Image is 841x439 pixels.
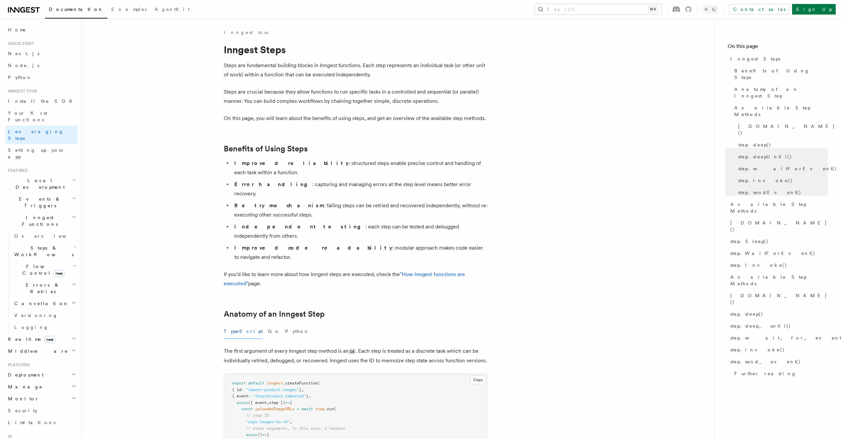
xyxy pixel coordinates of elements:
[732,83,828,102] a: Anatomy of an Inngest Step
[728,290,828,308] a: [DOMAIN_NAME]()
[730,262,787,268] span: step.Invoke()
[734,370,796,377] span: Further reading
[729,4,789,15] a: Contact sales
[12,309,78,321] a: Versioning
[315,407,325,411] span: step
[234,202,324,209] strong: Retry mechanism
[255,407,294,411] span: uploadedImageURLs
[728,53,828,65] a: Inngest Steps
[111,7,147,12] span: Examples
[738,153,792,160] span: step.sleepUntil()
[730,201,828,214] span: Available Step Methods
[297,407,299,411] span: =
[224,61,488,79] p: Steps are fundamental building blocks in Inngest functions. Each step represents an individual ta...
[267,432,269,437] span: {
[301,387,304,392] span: ,
[5,214,71,227] span: Inngest Functions
[248,381,264,385] span: default
[730,292,828,305] span: [DOMAIN_NAME]()
[269,400,285,405] span: step })
[224,87,488,106] p: Steps are crucial because they allow functions to run specific tasks in a controlled and sequenti...
[232,381,246,385] span: export
[5,434,12,439] span: AI
[5,177,72,190] span: Local Development
[730,346,785,353] span: step.invoke()
[5,126,78,144] a: Leveraging Steps
[306,394,308,398] span: }
[248,400,267,405] span: ({ event
[267,400,269,405] span: ,
[14,325,49,330] span: Logging
[8,75,32,80] span: Python
[8,99,76,104] span: Install the SDK
[299,387,301,392] span: }
[736,120,828,139] a: [DOMAIN_NAME]()
[224,114,488,123] p: On this page, you will learn about the benefits of using steps, and get an overview of the availa...
[107,2,151,18] a: Examples
[5,405,78,417] a: Security
[234,160,349,166] strong: Improved reliability
[8,420,56,425] span: Limitations
[224,346,488,365] p: The first argument of every Inngest step method is an . Each step is treated as a discrete task w...
[728,42,828,53] h4: On this page
[12,242,78,260] button: Steps & Workflows
[738,177,793,184] span: step.invoke()
[5,383,43,390] span: Manage
[5,24,78,36] a: Home
[728,320,828,332] a: step.sleep_until()
[728,332,828,344] a: step.wait_for_event()
[349,349,356,354] code: id
[267,381,283,385] span: inngest
[285,324,309,339] button: Python
[5,60,78,71] a: Node.js
[736,186,828,198] a: step.sendEvent()
[5,71,78,83] a: Python
[232,222,488,241] li: : each step can be tested and debugged independently from others.
[5,41,34,46] span: Quick start
[8,147,65,159] span: Setting up your app
[12,263,73,276] span: Flow Control
[12,260,78,279] button: Flow Controlnew
[736,151,828,163] a: step.sleepUntil()
[734,86,828,99] span: Anatomy of an Inngest Step
[12,279,78,298] button: Errors & Retries
[5,345,78,357] button: Middleware
[334,407,336,411] span: (
[730,323,791,329] span: step.sleep_until()
[12,298,78,309] button: Cancellation
[5,89,37,94] span: Inngest tour
[318,381,320,385] span: (
[12,321,78,333] a: Logging
[736,139,828,151] a: step.sleep()
[702,5,718,13] button: Toggle dark mode
[232,394,248,398] span: { event
[301,407,313,411] span: await
[253,394,306,398] span: "shop/product.imported"
[5,362,30,368] span: Platform
[5,144,78,163] a: Setting up your app
[5,348,68,354] span: Middleware
[728,308,828,320] a: step.sleep()
[732,102,828,120] a: Available Step Methods
[241,387,244,392] span: :
[730,274,828,287] span: Available Step Methods
[241,407,253,411] span: const
[728,217,828,235] a: [DOMAIN_NAME]()
[730,250,816,257] span: step.WaitForEvent()
[246,426,345,431] span: // other arguments, in this case: a handler
[232,243,488,262] li: : modular approach makes code easier to navigate and refactor.
[12,245,74,258] span: Steps & Workflows
[730,238,769,245] span: step.Sleep()
[5,212,78,230] button: Inngest Functions
[5,107,78,126] a: Your first Functions
[283,381,318,385] span: .createFunction
[8,51,39,56] span: Next.js
[5,372,44,378] span: Deployment
[470,376,486,384] button: Copy
[736,163,828,175] a: step.waitForEvent()
[246,419,290,424] span: "copy-images-to-s3"
[732,368,828,379] a: Further reading
[246,413,269,418] span: // step ID
[732,65,828,83] a: Benefits of Using Steps
[224,270,488,288] p: If you'd like to learn more about how Inngest steps are executed, check the page.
